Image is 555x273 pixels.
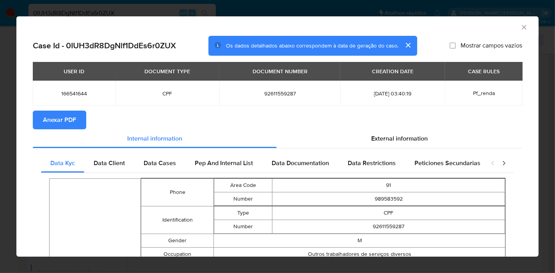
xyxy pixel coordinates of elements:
[16,16,539,257] div: closure-recommendation-modal
[272,220,505,233] td: 92611559287
[520,23,527,30] button: Fechar a janela
[348,159,396,167] span: Data Restrictions
[367,65,418,78] div: CREATION DATE
[41,154,483,173] div: Detailed internal info
[414,159,480,167] span: Peticiones Secundarias
[214,192,272,206] td: Number
[59,65,89,78] div: USER ID
[43,111,76,129] span: Anexar PDF
[214,206,272,220] td: Type
[42,90,106,97] span: 166541644
[141,178,214,206] td: Phone
[214,220,272,233] td: Number
[33,129,522,148] div: Detailed info
[463,65,504,78] div: CASE RULES
[272,159,329,167] span: Data Documentation
[214,247,505,261] td: Outros trabalhadores de serviços diversos
[272,192,505,206] td: 989583592
[473,89,495,97] span: Pf_renda
[214,234,505,247] td: M
[141,234,214,247] td: Gender
[229,90,331,97] span: 92611559287
[350,90,436,97] span: [DATE] 03:40:19
[141,247,214,261] td: Occupation
[144,159,176,167] span: Data Cases
[94,159,125,167] span: Data Client
[248,65,312,78] div: DOCUMENT NUMBER
[272,206,505,220] td: CPF
[195,159,253,167] span: Pep And Internal List
[140,65,195,78] div: DOCUMENT TYPE
[50,159,75,167] span: Data Kyc
[214,178,272,192] td: Area Code
[272,178,505,192] td: 91
[226,42,398,49] span: Os dados detalhados abaixo correspondem à data de geração do caso.
[398,36,417,55] button: cerrar
[450,42,456,49] input: Mostrar campos vazios
[461,42,522,49] span: Mostrar campos vazios
[371,134,428,143] span: External information
[33,41,176,51] h2: Case Id - 0IUH3dR8DgNlf1DdEs6r0ZUX
[127,134,182,143] span: Internal information
[125,90,210,97] span: CPF
[141,206,214,234] td: Identification
[33,111,86,129] button: Anexar PDF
